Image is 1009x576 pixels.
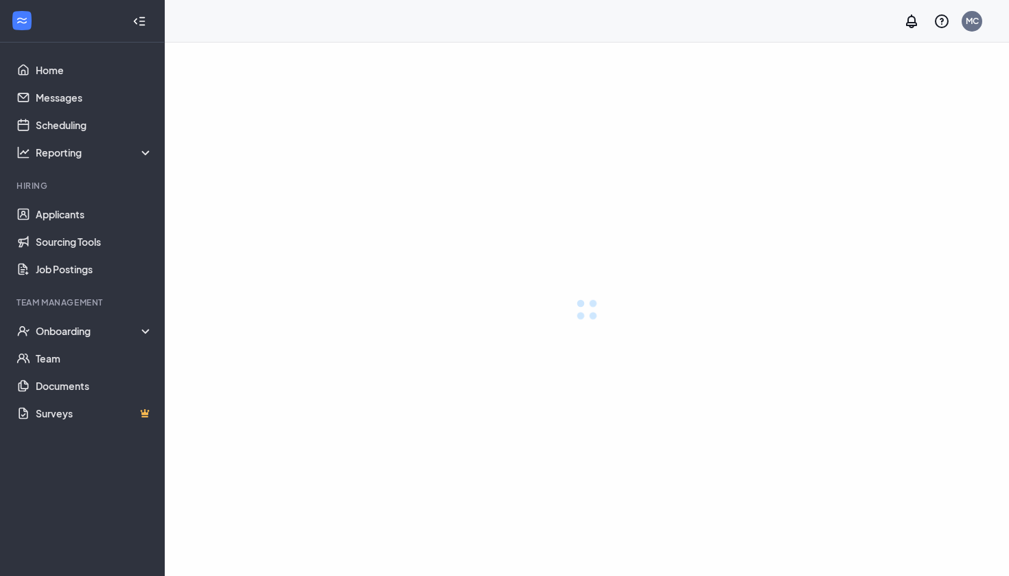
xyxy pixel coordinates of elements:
svg: Notifications [903,13,920,30]
div: MC [966,15,979,27]
a: Messages [36,84,153,111]
div: Reporting [36,146,154,159]
a: Scheduling [36,111,153,139]
svg: WorkstreamLogo [15,14,29,27]
svg: Collapse [132,14,146,28]
div: Hiring [16,180,150,192]
a: Applicants [36,200,153,228]
div: Onboarding [36,324,154,338]
svg: UserCheck [16,324,30,338]
div: Team Management [16,297,150,308]
a: SurveysCrown [36,400,153,427]
a: Documents [36,372,153,400]
svg: QuestionInfo [933,13,950,30]
a: Team [36,345,153,372]
a: Job Postings [36,255,153,283]
a: Sourcing Tools [36,228,153,255]
svg: Analysis [16,146,30,159]
a: Home [36,56,153,84]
